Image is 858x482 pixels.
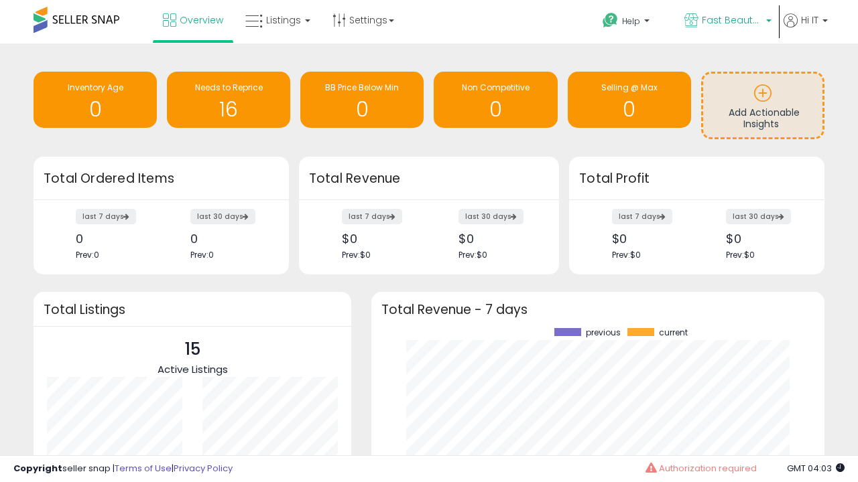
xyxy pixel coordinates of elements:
span: Inventory Age [68,82,123,93]
a: Non Competitive 0 [434,72,557,128]
h3: Total Revenue [309,169,549,188]
span: Prev: $0 [342,249,371,260]
label: last 30 days [726,209,791,224]
div: 0 [190,232,265,246]
h3: Total Revenue - 7 days [381,305,814,315]
span: Needs to Reprice [195,82,263,93]
a: Inventory Age 0 [34,72,157,128]
h3: Total Ordered Items [44,169,279,188]
span: Fast Beauty ([GEOGRAPHIC_DATA]) [702,13,762,27]
span: Active Listings [158,362,228,376]
h1: 0 [307,98,417,120]
h1: 0 [40,98,150,120]
a: Add Actionable Insights [703,74,822,137]
h3: Total Profit [579,169,814,188]
p: 15 [158,337,228,362]
i: Get Help [602,12,619,29]
span: Hi IT [801,13,818,27]
span: Overview [180,13,223,27]
span: Prev: $0 [726,249,755,260]
span: Prev: 0 [190,249,214,260]
div: $0 [342,232,419,246]
span: Add Actionable Insights [729,106,800,131]
label: last 7 days [76,209,136,224]
label: last 30 days [458,209,524,224]
div: $0 [726,232,801,246]
strong: Copyright [13,462,62,475]
div: $0 [458,232,536,246]
a: BB Price Below Min 0 [300,72,424,128]
span: Prev: $0 [458,249,487,260]
span: current [659,328,688,337]
a: Selling @ Max 0 [568,72,691,128]
a: Help [592,2,672,44]
label: last 30 days [190,209,255,224]
span: Listings [266,13,301,27]
h3: Total Listings [44,305,341,315]
span: Selling @ Max [601,82,658,93]
label: last 7 days [612,209,672,224]
a: Hi IT [784,13,828,44]
div: $0 [612,232,687,246]
div: 0 [76,232,151,246]
span: 2025-08-11 04:03 GMT [787,462,845,475]
span: previous [586,328,621,337]
label: last 7 days [342,209,402,224]
a: Needs to Reprice 16 [167,72,290,128]
h1: 0 [574,98,684,120]
a: Terms of Use [115,462,172,475]
a: Privacy Policy [174,462,233,475]
span: Prev: $0 [612,249,641,260]
span: Prev: 0 [76,249,99,260]
h1: 0 [440,98,550,120]
span: Help [622,15,640,27]
span: Non Competitive [462,82,530,93]
div: seller snap | | [13,463,233,475]
span: BB Price Below Min [325,82,399,93]
h1: 16 [174,98,284,120]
